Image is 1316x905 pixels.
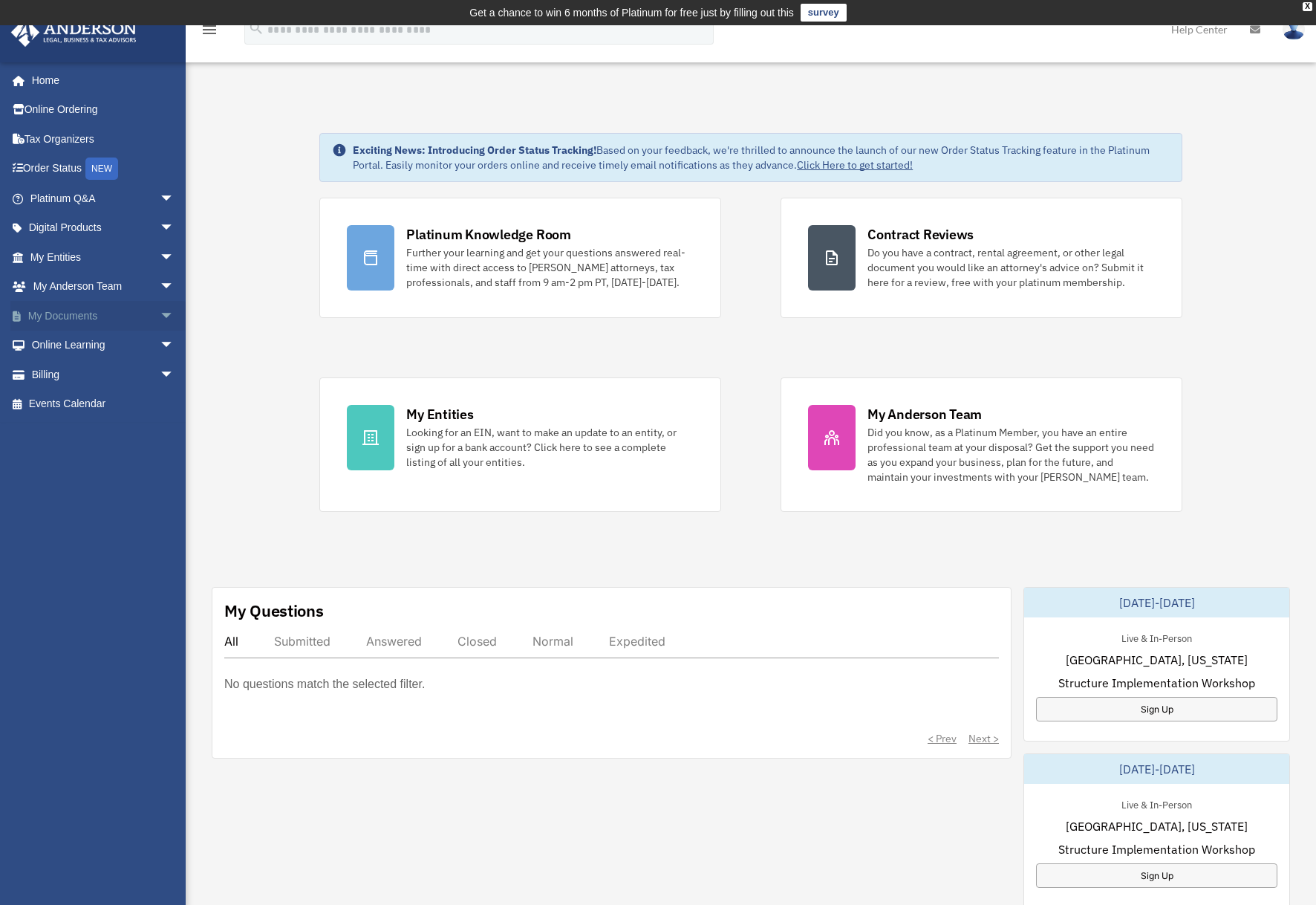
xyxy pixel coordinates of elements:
a: Online Ordering [10,95,197,125]
img: User Pic [1283,19,1305,40]
a: Sign Up [1036,863,1277,888]
div: Looking for an EIN, want to make an update to an entity, or sign up for a bank account? Click her... [406,425,694,470]
div: Normal [532,634,573,649]
span: arrow_drop_down [160,360,189,390]
a: Home [10,65,189,95]
span: [GEOGRAPHIC_DATA], [US_STATE] [1066,817,1248,835]
a: My Anderson Teamarrow_drop_down [10,272,197,302]
span: arrow_drop_down [160,331,189,361]
i: search [248,20,264,36]
a: My Documentsarrow_drop_down [10,301,197,331]
div: All [224,634,238,649]
a: My Entitiesarrow_drop_down [10,242,197,272]
span: Structure Implementation Workshop [1058,674,1255,692]
a: Online Learningarrow_drop_down [10,331,197,360]
div: Answered [366,634,422,649]
a: Order StatusNEW [10,154,197,184]
div: [DATE]-[DATE] [1024,754,1289,784]
span: arrow_drop_down [160,272,189,302]
a: My Entities Looking for an EIN, want to make an update to an entity, or sign up for a bank accoun... [319,377,721,512]
div: Get a chance to win 6 months of Platinum for free just by filling out this [469,4,794,22]
a: Platinum Q&Aarrow_drop_down [10,184,197,213]
span: arrow_drop_down [160,213,189,244]
div: Further your learning and get your questions answered real-time with direct access to [PERSON_NAM... [406,245,694,290]
p: No questions match the selected filter. [224,674,425,695]
span: [GEOGRAPHIC_DATA], [US_STATE] [1066,651,1248,669]
span: arrow_drop_down [160,301,189,331]
div: Do you have a contract, rental agreement, or other legal document you would like an attorney's ad... [867,245,1155,290]
a: Sign Up [1036,697,1277,721]
a: Billingarrow_drop_down [10,360,197,389]
span: arrow_drop_down [160,184,189,214]
div: Submitted [274,634,330,649]
div: My Entities [406,405,473,424]
div: My Questions [224,600,324,622]
div: My Anderson Team [867,405,982,424]
i: menu [201,21,218,39]
div: Did you know, as a Platinum Member, you have an entire professional team at your disposal? Get th... [867,425,1155,484]
a: Platinum Knowledge Room Further your learning and get your questions answered real-time with dire... [319,198,721,318]
a: Contract Reviews Do you have a contract, rental agreement, or other legal document you would like... [781,198,1182,318]
div: Live & In-Person [1110,796,1204,811]
a: Events Calendar [10,389,197,419]
a: Tax Organizers [10,124,197,154]
div: [DATE]-[DATE] [1024,588,1289,617]
div: Live & In-Person [1110,629,1204,645]
div: Contract Reviews [867,225,974,244]
strong: Exciting News: Introducing Order Status Tracking! [353,143,596,157]
div: NEW [85,158,118,180]
span: Structure Implementation Workshop [1058,840,1255,858]
a: Click Here to get started! [797,158,913,172]
span: arrow_drop_down [160,242,189,273]
a: My Anderson Team Did you know, as a Platinum Member, you have an entire professional team at your... [781,377,1182,512]
a: survey [801,4,847,22]
div: Based on your feedback, we're thrilled to announce the launch of our new Order Status Tracking fe... [353,143,1170,172]
div: Platinum Knowledge Room [406,225,571,244]
div: close [1303,2,1312,11]
div: Expedited [609,634,665,649]
div: Closed [457,634,497,649]
img: Anderson Advisors Platinum Portal [7,18,141,47]
a: menu [201,26,218,39]
a: Digital Productsarrow_drop_down [10,213,197,243]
